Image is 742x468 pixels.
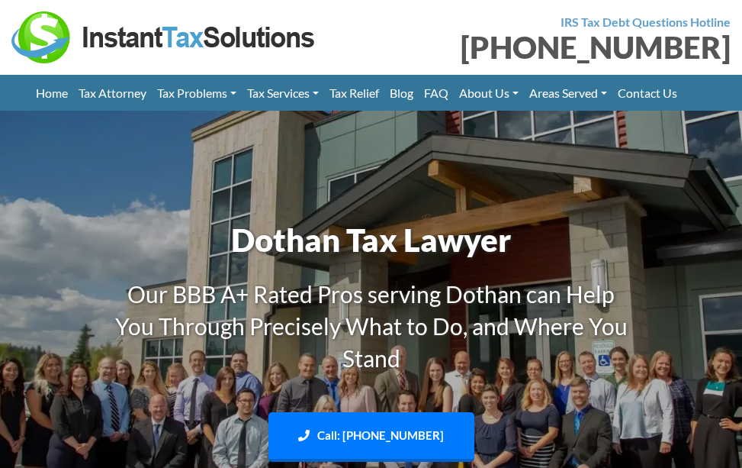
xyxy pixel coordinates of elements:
a: Tax Attorney [73,75,152,111]
a: Home [31,75,73,111]
a: Instant Tax Solutions Logo [11,28,316,43]
a: Contact Us [612,75,683,111]
a: Tax Services [242,75,324,111]
h3: Our BBB A+ Rated Pros serving Dothan can Help You Through Precisely What to Do, and Where You Stand [108,278,634,374]
a: Tax Problems [152,75,242,111]
a: About Us [454,75,524,111]
a: Tax Relief [324,75,384,111]
a: Blog [384,75,419,111]
div: [PHONE_NUMBER] [383,32,731,63]
h1: Dothan Tax Lawyer [108,218,634,263]
a: Call: [PHONE_NUMBER] [268,412,474,462]
strong: IRS Tax Debt Questions Hotline [561,15,731,29]
a: FAQ [419,75,454,111]
a: Areas Served [524,75,612,111]
img: Instant Tax Solutions Logo [11,11,316,63]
